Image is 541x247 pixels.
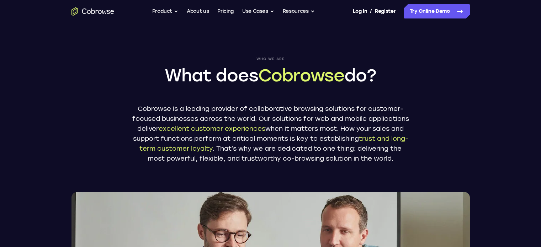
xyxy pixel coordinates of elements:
p: Cobrowse is a leading provider of collaborative browsing solutions for customer-focused businesse... [132,104,409,163]
button: Resources [283,4,315,18]
a: Try Online Demo [404,4,470,18]
span: Who we are [132,57,409,61]
a: Register [375,4,396,18]
a: Go to the home page [71,7,114,16]
a: About us [187,4,209,18]
a: Pricing [217,4,234,18]
span: / [370,7,372,16]
a: Log In [353,4,367,18]
button: Product [152,4,179,18]
span: Cobrowse [258,65,344,86]
button: Use Cases [242,4,274,18]
h1: What does do? [132,64,409,87]
span: excellent customer experiences [159,125,265,133]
